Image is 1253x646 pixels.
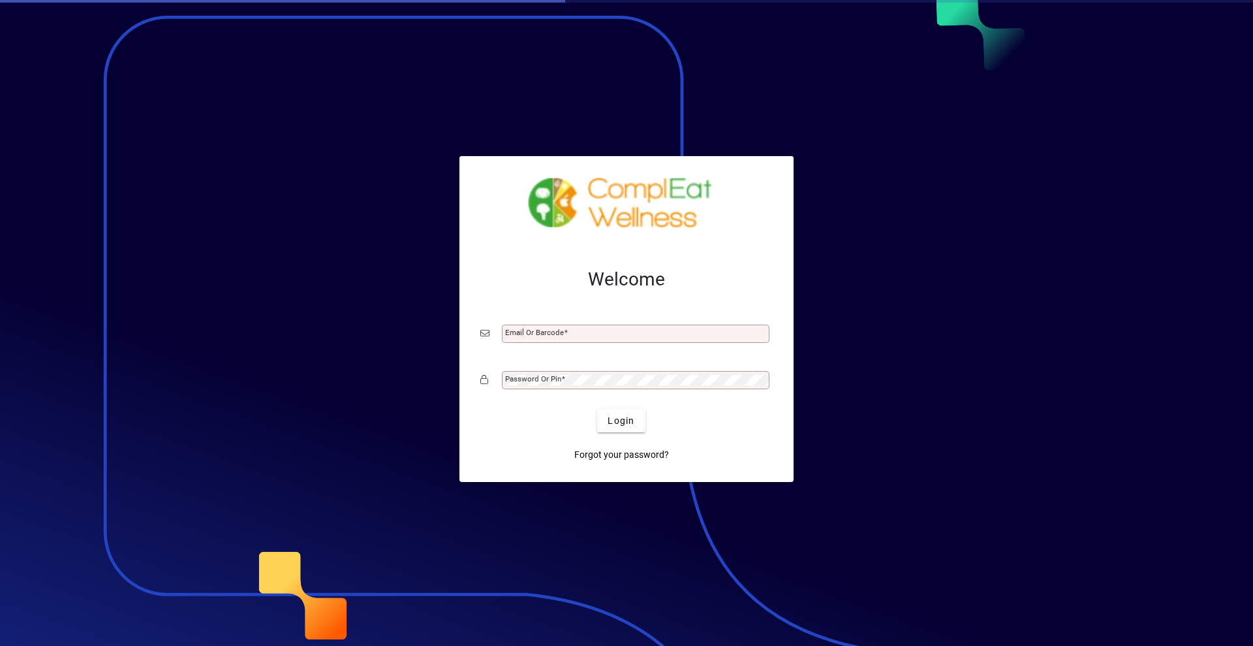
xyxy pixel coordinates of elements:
[505,328,564,337] mat-label: Email or Barcode
[505,374,561,383] mat-label: Password or Pin
[569,443,674,466] a: Forgot your password?
[574,448,669,462] span: Forgot your password?
[608,414,634,428] span: Login
[597,409,645,432] button: Login
[480,268,773,291] h2: Welcome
